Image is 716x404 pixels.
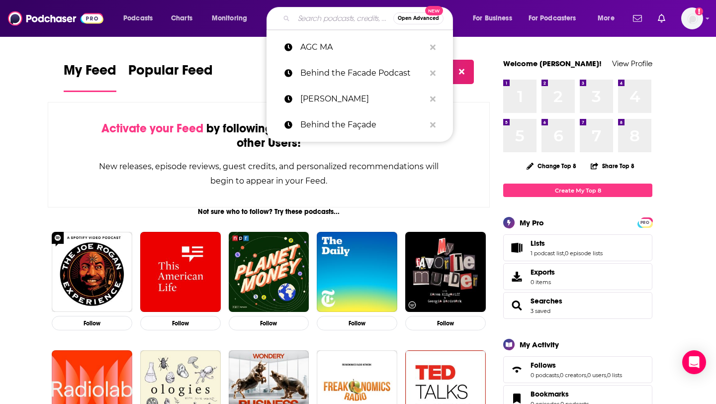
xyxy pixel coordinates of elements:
img: My Favorite Murder with Karen Kilgariff and Georgia Hardstark [405,232,486,312]
img: User Profile [681,7,703,29]
span: , [564,250,565,257]
div: by following Podcasts, Creators, Lists, and other Users! [98,121,440,150]
img: The Daily [317,232,397,312]
div: My Pro [520,218,544,227]
a: Show notifications dropdown [654,10,669,27]
a: 3 saved [531,307,550,314]
span: Monitoring [212,11,247,25]
img: This American Life [140,232,221,312]
span: , [606,372,607,379]
img: Planet Money [229,232,309,312]
span: Podcasts [123,11,153,25]
span: My Feed [64,62,116,85]
a: My Feed [64,62,116,92]
a: Follows [531,361,622,370]
button: open menu [591,10,627,26]
span: , [559,372,560,379]
a: Searches [531,297,562,305]
div: Not sure who to follow? Try these podcasts... [48,207,490,216]
button: open menu [116,10,166,26]
p: Stacy Roman [300,86,425,112]
a: Welcome [PERSON_NAME]! [503,59,602,68]
img: The Joe Rogan Experience [52,232,132,312]
span: Follows [531,361,556,370]
a: Exports [503,263,652,290]
span: Exports [507,270,527,284]
button: Change Top 8 [521,160,582,172]
span: For Business [473,11,512,25]
a: Bookmarks [531,390,589,399]
button: Open AdvancedNew [393,12,444,24]
button: open menu [522,10,591,26]
button: Follow [317,316,397,330]
span: , [586,372,587,379]
a: Lists [531,239,603,248]
span: Logged in as elliesachs09 [681,7,703,29]
div: My Activity [520,340,559,349]
a: View Profile [612,59,652,68]
a: AGC MA [267,34,453,60]
input: Search podcasts, credits, & more... [294,10,393,26]
span: More [598,11,615,25]
button: open menu [466,10,525,26]
div: Search podcasts, credits, & more... [276,7,462,30]
button: Follow [140,316,221,330]
p: Behind the Façade [300,112,425,138]
div: New releases, episode reviews, guest credits, and personalized recommendations will begin to appe... [98,159,440,188]
button: Show profile menu [681,7,703,29]
span: For Podcasters [529,11,576,25]
a: 0 lists [607,372,622,379]
a: [PERSON_NAME] [267,86,453,112]
a: Follows [507,363,527,377]
span: Charts [171,11,192,25]
a: 0 creators [560,372,586,379]
span: Lists [531,239,545,248]
button: Share Top 8 [590,156,635,176]
a: Create My Top 8 [503,184,652,197]
span: Bookmarks [531,390,569,399]
button: Follow [405,316,486,330]
img: Podchaser - Follow, Share and Rate Podcasts [8,9,103,28]
a: Searches [507,299,527,312]
a: Behind the Façade [267,112,453,138]
span: Searches [503,292,652,319]
span: PRO [639,219,651,226]
button: open menu [205,10,260,26]
a: 0 podcasts [531,372,559,379]
a: 1 podcast list [531,250,564,257]
span: Activate your Feed [101,121,203,136]
a: Behind the Facade Podcast [267,60,453,86]
a: 0 users [587,372,606,379]
a: Show notifications dropdown [629,10,646,27]
div: Open Intercom Messenger [682,350,706,374]
span: Open Advanced [398,16,439,21]
span: New [425,6,443,15]
button: Follow [52,316,132,330]
a: Lists [507,241,527,255]
a: Popular Feed [128,62,213,92]
span: Popular Feed [128,62,213,85]
a: PRO [639,218,651,226]
span: Exports [531,268,555,277]
span: Follows [503,356,652,383]
svg: Add a profile image [695,7,703,15]
span: Lists [503,234,652,261]
p: AGC MA [300,34,425,60]
span: 0 items [531,279,555,286]
button: Follow [229,316,309,330]
a: Charts [165,10,198,26]
a: 0 episode lists [565,250,603,257]
p: Behind the Facade Podcast [300,60,425,86]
